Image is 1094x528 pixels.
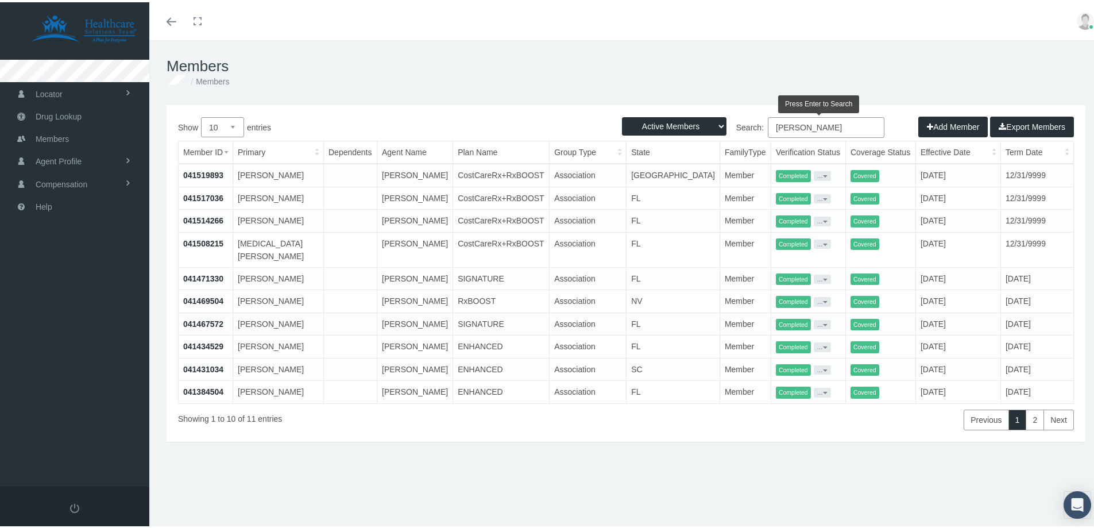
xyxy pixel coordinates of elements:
span: Compensation [36,171,87,193]
a: 041469504 [183,294,223,303]
td: [PERSON_NAME] [377,333,453,356]
span: Help [36,194,52,215]
a: 041471330 [183,272,223,281]
a: 041514266 [183,214,223,223]
button: ... [814,386,831,395]
td: Member [720,356,771,379]
td: Association [550,207,627,230]
td: [PERSON_NAME] [377,265,453,288]
div: Open Intercom Messenger [1064,489,1091,517]
td: [PERSON_NAME] [377,207,453,230]
span: Covered [851,362,879,374]
button: ... [814,272,831,282]
td: FL [627,184,720,207]
td: Association [550,265,627,288]
img: HEALTHCARE SOLUTIONS TEAM, LLC [15,13,153,41]
td: Member [720,207,771,230]
th: Primary: activate to sort column ascending [233,139,324,161]
span: Completed [776,271,811,283]
span: Completed [776,339,811,351]
select: Showentries [201,115,244,135]
td: Association [550,356,627,379]
label: Search: [626,115,884,136]
th: Member ID: activate to sort column ascending [179,139,233,161]
td: FL [627,379,720,401]
a: Previous [964,407,1008,428]
td: [PERSON_NAME] [377,161,453,184]
button: ... [814,363,831,372]
td: [DATE] [1000,356,1073,379]
td: [DATE] [915,265,1000,288]
td: Association [550,184,627,207]
td: [PERSON_NAME] [233,310,324,333]
span: Covered [851,294,879,306]
td: [DATE] [1000,379,1073,401]
button: ... [814,295,831,304]
th: Verification Status [771,139,845,161]
span: Covered [851,317,879,329]
span: Completed [776,294,811,306]
span: Completed [776,362,811,374]
td: CostCareRx+RxBOOST [453,207,550,230]
td: [DATE] [915,161,1000,184]
td: Member [720,333,771,356]
td: CostCareRx+RxBOOST [453,161,550,184]
td: [PERSON_NAME] [377,379,453,401]
td: [DATE] [915,288,1000,311]
td: [PERSON_NAME] [233,207,324,230]
button: ... [814,169,831,178]
td: Member [720,310,771,333]
span: Covered [851,168,879,180]
th: Group Type: activate to sort column ascending [550,139,627,161]
td: [DATE] [915,333,1000,356]
td: [DATE] [1000,265,1073,288]
a: Next [1043,407,1074,428]
td: [GEOGRAPHIC_DATA] [627,161,720,184]
a: 041519893 [183,168,223,178]
td: [PERSON_NAME] [377,184,453,207]
td: [DATE] [1000,288,1073,311]
button: ... [814,318,831,327]
a: 041508215 [183,237,223,246]
a: 041434529 [183,340,223,349]
span: Completed [776,168,811,180]
td: FL [627,333,720,356]
td: [PERSON_NAME] [233,184,324,207]
button: ... [814,237,831,246]
td: SC [627,356,720,379]
td: CostCareRx+RxBOOST [453,230,550,265]
td: Member [720,184,771,207]
th: Term Date: activate to sort column ascending [1000,139,1073,161]
li: Members [188,73,229,86]
td: FL [627,230,720,265]
td: FL [627,265,720,288]
button: ... [814,214,831,223]
th: Coverage Status [845,139,915,161]
th: Agent Name [377,139,453,161]
td: [DATE] [1000,333,1073,356]
td: Association [550,230,627,265]
td: [PERSON_NAME] [233,379,324,401]
td: [PERSON_NAME] [377,288,453,311]
span: Drug Lookup [36,103,82,125]
td: ENHANCED [453,333,550,356]
span: Locator [36,81,63,103]
a: 2 [1026,407,1044,428]
span: Completed [776,317,811,329]
td: [DATE] [915,379,1000,401]
td: [PERSON_NAME] [377,230,453,265]
td: [PERSON_NAME] [233,288,324,311]
a: 1 [1008,407,1027,428]
td: [PERSON_NAME] [377,356,453,379]
td: SIGNATURE [453,310,550,333]
th: State [627,139,720,161]
th: Plan Name [453,139,550,161]
td: 12/31/9999 [1000,207,1073,230]
a: 041431034 [183,363,223,372]
td: FL [627,207,720,230]
td: 12/31/9999 [1000,184,1073,207]
button: ... [814,192,831,201]
input: Search: [768,115,884,136]
td: ENHANCED [453,356,550,379]
span: Completed [776,384,811,396]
